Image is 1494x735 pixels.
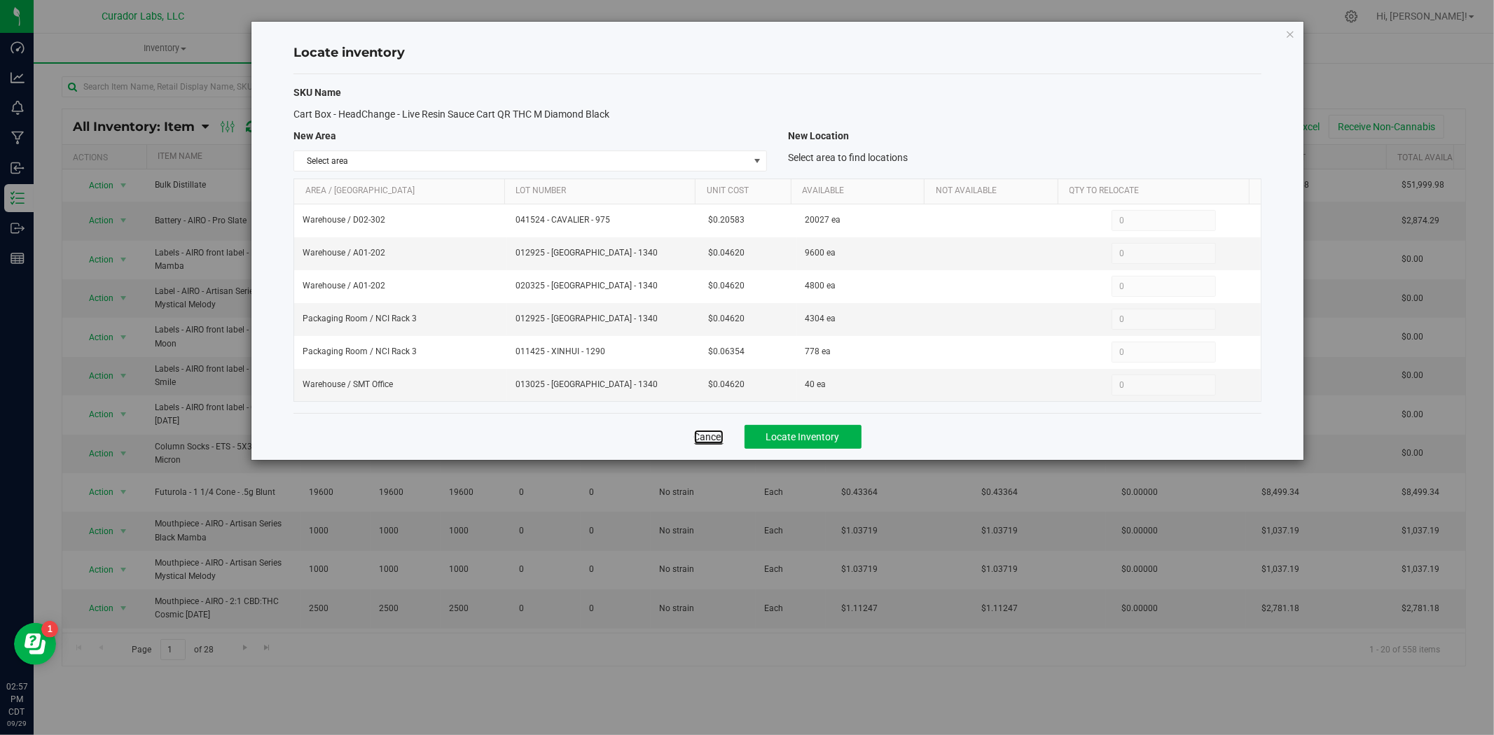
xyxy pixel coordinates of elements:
iframe: Resource center [14,623,56,665]
span: Warehouse / SMT Office [303,378,393,391]
span: 9600 ea [805,246,836,260]
a: Cancel [694,430,724,444]
a: Unit Cost [707,185,786,197]
span: 013025 - [GEOGRAPHIC_DATA] - 1340 [516,378,692,391]
a: Not Available [936,185,1053,197]
span: $0.06354 [709,345,745,358]
a: Lot Number [516,185,690,197]
span: Warehouse / A01-202 [303,279,385,293]
span: 012925 - [GEOGRAPHIC_DATA] - 1340 [516,246,692,260]
a: Qty to Relocate [1070,185,1244,197]
span: 4800 ea [805,279,836,293]
span: Warehouse / A01-202 [303,246,385,260]
span: 041524 - CAVALIER - 975 [516,213,692,227]
span: $0.04620 [709,279,745,293]
span: 012925 - [GEOGRAPHIC_DATA] - 1340 [516,312,692,325]
h4: Locate inventory [293,44,1261,62]
span: 778 ea [805,345,831,358]
span: select [749,151,766,171]
span: Packaging Room / NCI Rack 3 [303,312,417,325]
span: 20027 ea [805,213,841,227]
a: Area / [GEOGRAPHIC_DATA] [305,185,499,197]
span: 011425 - XINHUI - 1290 [516,345,692,358]
span: 40 ea [805,378,826,391]
a: Available [802,185,919,197]
span: Packaging Room / NCI Rack 3 [303,345,417,358]
span: Select area to find locations [788,152,908,163]
span: Cart Box - HeadChange - Live Resin Sauce Cart QR THC M Diamond Black [293,108,609,120]
span: 4304 ea [805,312,836,325]
span: Locate Inventory [766,431,840,442]
span: $0.04620 [709,312,745,325]
span: $0.04620 [709,246,745,260]
span: $0.04620 [709,378,745,391]
span: SKU Name [293,87,341,98]
span: 020325 - [GEOGRAPHIC_DATA] - 1340 [516,279,692,293]
span: Select area [294,151,749,171]
button: Locate Inventory [745,425,862,449]
iframe: Resource center unread badge [41,621,58,638]
span: New Location [788,130,849,141]
span: New Area [293,130,336,141]
span: Warehouse / D02-302 [303,213,385,227]
span: $0.20583 [709,213,745,227]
